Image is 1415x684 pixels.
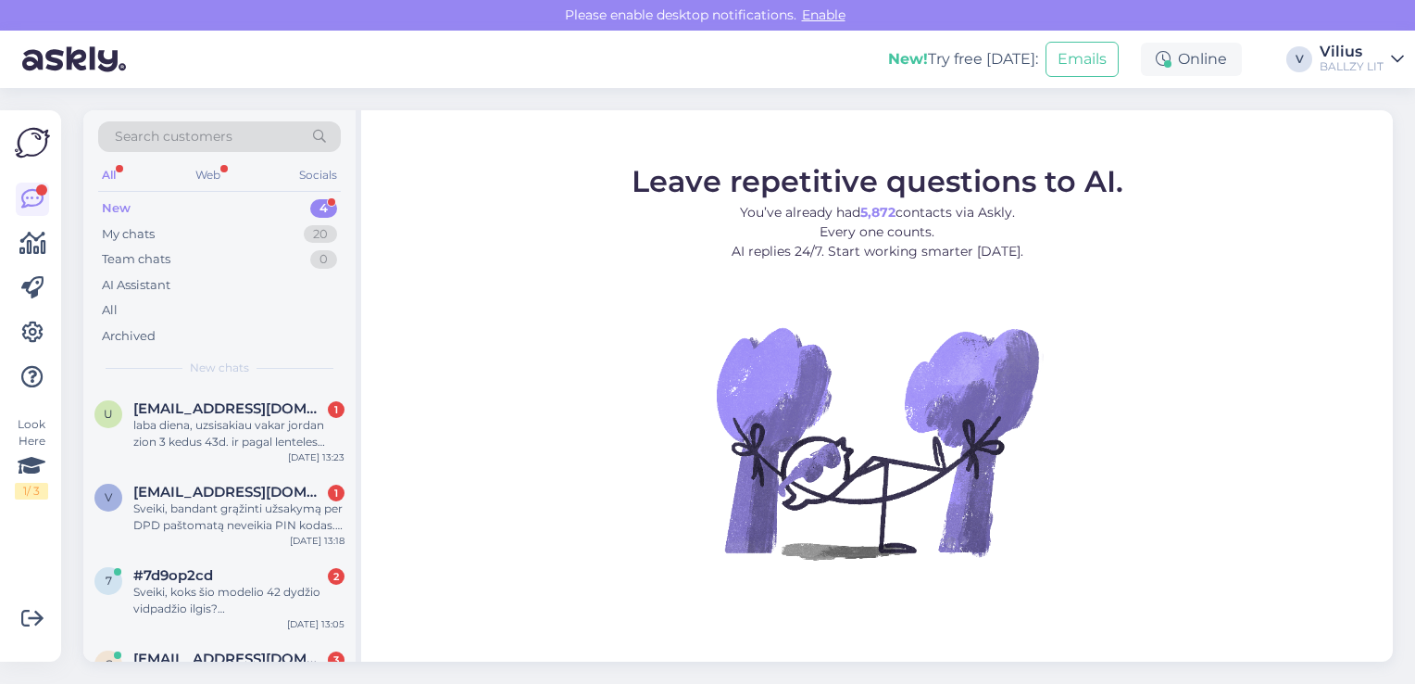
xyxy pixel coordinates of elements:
div: New [102,199,131,218]
b: New! [888,50,928,68]
p: You’ve already had contacts via Askly. Every one counts. AI replies 24/7. Start working smarter [... [632,202,1123,260]
span: 7 [106,574,112,588]
span: #7d9op2cd [133,567,213,584]
span: Enable [796,6,851,23]
div: 20 [304,225,337,244]
div: 1 [328,401,344,418]
div: Team chats [102,250,170,269]
div: 2 [328,568,344,585]
span: g [105,657,113,671]
div: Archived [102,327,156,346]
span: viktorja.vs@gmail.com [133,484,326,500]
img: Askly Logo [15,125,50,160]
span: New chats [190,360,249,376]
b: 5,872 [860,203,895,220]
div: 3 [328,652,344,668]
div: Look Here [15,416,48,500]
span: u [104,407,113,421]
img: No Chat active [710,275,1044,609]
a: ViliusBALLZY LIT [1320,44,1404,74]
span: v [105,490,112,504]
div: AI Assistant [102,276,170,295]
div: 0 [310,250,337,269]
div: Try free [DATE]: [888,48,1038,70]
button: Emails [1046,42,1119,77]
div: V [1286,46,1312,72]
div: All [98,163,119,187]
div: Online [1141,43,1242,76]
div: [DATE] 13:18 [290,534,344,548]
div: laba diena, uzsisakiau vakar jordan zion 3 kedus 43d. ir pagal lenteles matau bus mazi gal galima... [133,417,344,450]
div: 4 [310,199,337,218]
span: urbonas71@gmail.com [133,400,326,417]
div: Web [192,163,224,187]
span: gerda.lazutkaite@constat.lt [133,651,326,667]
span: Search customers [115,127,232,146]
div: All [102,301,118,320]
span: Leave repetitive questions to AI. [632,162,1123,198]
div: 1 / 3 [15,483,48,500]
div: Vilius [1320,44,1384,59]
div: Socials [295,163,341,187]
div: Sveiki, koks šio modelio 42 dydžio vidpadžio ilgis? [GEOGRAPHIC_DATA] [133,584,344,617]
div: My chats [102,225,155,244]
div: 1 [328,485,344,501]
div: [DATE] 13:23 [288,450,344,464]
div: [DATE] 13:05 [287,617,344,631]
div: BALLZY LIT [1320,59,1384,74]
div: Sveiki, bandant grąžinti užsakymą per DPD paštomatą neveikia PIN kodas. Užsakymo numeris #70059865 [133,500,344,534]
